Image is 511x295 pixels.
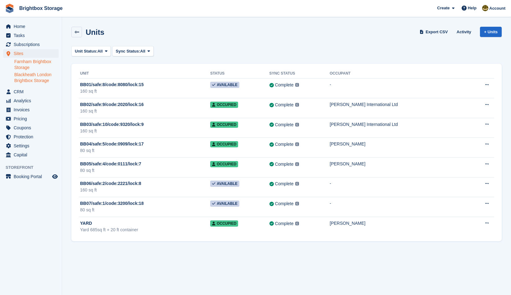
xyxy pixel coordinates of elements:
span: Available [210,82,239,88]
div: Complete [275,122,294,128]
a: + Units [480,27,502,37]
div: 80 sq ft [80,167,210,174]
div: [PERSON_NAME] [330,141,468,147]
img: icon-info-grey-7440780725fd019a000dd9b08b2336e03edf1995a4989e88bcd33f0948082b44.svg [295,103,299,107]
span: All [97,48,103,54]
a: menu [3,105,59,114]
div: Complete [275,141,294,148]
a: menu [3,114,59,123]
div: 160 sq ft [80,108,210,114]
div: Complete [275,161,294,168]
div: 80 sq ft [80,207,210,213]
a: Brightbox Storage [17,3,65,13]
span: Home [14,22,51,31]
span: Booking Portal [14,172,51,181]
button: Sync Status: All [112,46,154,56]
div: [PERSON_NAME] International Ltd [330,101,468,108]
div: 160 sq ft [80,187,210,193]
span: BB06/safe:2/code:2221/lock:8 [80,180,141,187]
span: Available [210,181,239,187]
a: menu [3,31,59,40]
img: icon-info-grey-7440780725fd019a000dd9b08b2336e03edf1995a4989e88bcd33f0948082b44.svg [295,202,299,205]
span: BB02/safe:9/code:2020/lock:16 [80,101,144,108]
span: Occupied [210,102,238,108]
img: icon-info-grey-7440780725fd019a000dd9b08b2336e03edf1995a4989e88bcd33f0948082b44.svg [295,162,299,166]
span: Create [437,5,450,11]
span: BB03/safe:10/code:9320/lock:9 [80,121,144,128]
span: Unit Status: [75,48,97,54]
div: 80 sq ft [80,147,210,154]
span: Storefront [6,164,62,171]
span: Settings [14,141,51,150]
th: Occupant [330,69,468,79]
span: Account [489,5,505,12]
span: Protection [14,132,51,141]
span: Help [468,5,477,11]
a: Preview store [51,173,59,180]
span: YARD [80,220,92,227]
th: Status [210,69,269,79]
img: icon-info-grey-7440780725fd019a000dd9b08b2336e03edf1995a4989e88bcd33f0948082b44.svg [295,142,299,146]
div: [PERSON_NAME] International Ltd [330,121,468,128]
a: menu [3,87,59,96]
button: Unit Status: All [71,46,111,56]
span: Occupied [210,161,238,167]
a: menu [3,123,59,132]
a: menu [3,132,59,141]
span: Export CSV [426,29,448,35]
div: Complete [275,220,294,227]
img: icon-info-grey-7440780725fd019a000dd9b08b2336e03edf1995a4989e88bcd33f0948082b44.svg [295,222,299,225]
div: [PERSON_NAME] [330,220,468,227]
span: Occupied [210,122,238,128]
a: Activity [454,27,474,37]
th: Sync Status [269,69,330,79]
span: Sync Status: [116,48,140,54]
span: Available [210,201,239,207]
div: 160 sq ft [80,88,210,94]
img: icon-info-grey-7440780725fd019a000dd9b08b2336e03edf1995a4989e88bcd33f0948082b44.svg [295,83,299,87]
a: menu [3,172,59,181]
span: Sites [14,49,51,58]
a: menu [3,49,59,58]
a: Farnham Brightbox Storage [14,59,59,71]
img: icon-info-grey-7440780725fd019a000dd9b08b2336e03edf1995a4989e88bcd33f0948082b44.svg [295,123,299,127]
td: - [330,177,468,197]
a: menu [3,96,59,105]
span: BB05/safe:4/code:0111/lock:7 [80,161,141,167]
img: icon-info-grey-7440780725fd019a000dd9b08b2336e03edf1995a4989e88bcd33f0948082b44.svg [295,182,299,186]
a: Export CSV [418,27,450,37]
div: Complete [275,82,294,88]
div: [PERSON_NAME] [330,161,468,167]
a: Blackheath London Brightbox Storage [14,72,59,84]
span: Analytics [14,96,51,105]
span: BB07/safe:1/code:3200/lock:18 [80,200,144,207]
span: BB01/safe:8/code:8080/lock:15 [80,81,144,88]
span: Subscriptions [14,40,51,49]
div: Yard 685sq ft + 20 ft container [80,227,210,233]
span: Occupied [210,141,238,147]
span: Pricing [14,114,51,123]
img: Viki [482,5,488,11]
div: 160 sq ft [80,128,210,134]
span: All [140,48,146,54]
div: Complete [275,102,294,108]
div: Complete [275,201,294,207]
span: Coupons [14,123,51,132]
a: menu [3,150,59,159]
span: Occupied [210,220,238,227]
span: Capital [14,150,51,159]
span: BB04/safe:5/code:0909/lock:17 [80,141,144,147]
a: menu [3,40,59,49]
span: Tasks [14,31,51,40]
span: Invoices [14,105,51,114]
td: - [330,78,468,98]
img: stora-icon-8386f47178a22dfd0bd8f6a31ec36ba5ce8667c1dd55bd0f319d3a0aa187defe.svg [5,4,14,13]
th: Unit [79,69,210,79]
a: menu [3,141,59,150]
a: menu [3,22,59,31]
h2: Units [86,28,104,36]
div: Complete [275,181,294,187]
span: CRM [14,87,51,96]
td: - [330,197,468,217]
